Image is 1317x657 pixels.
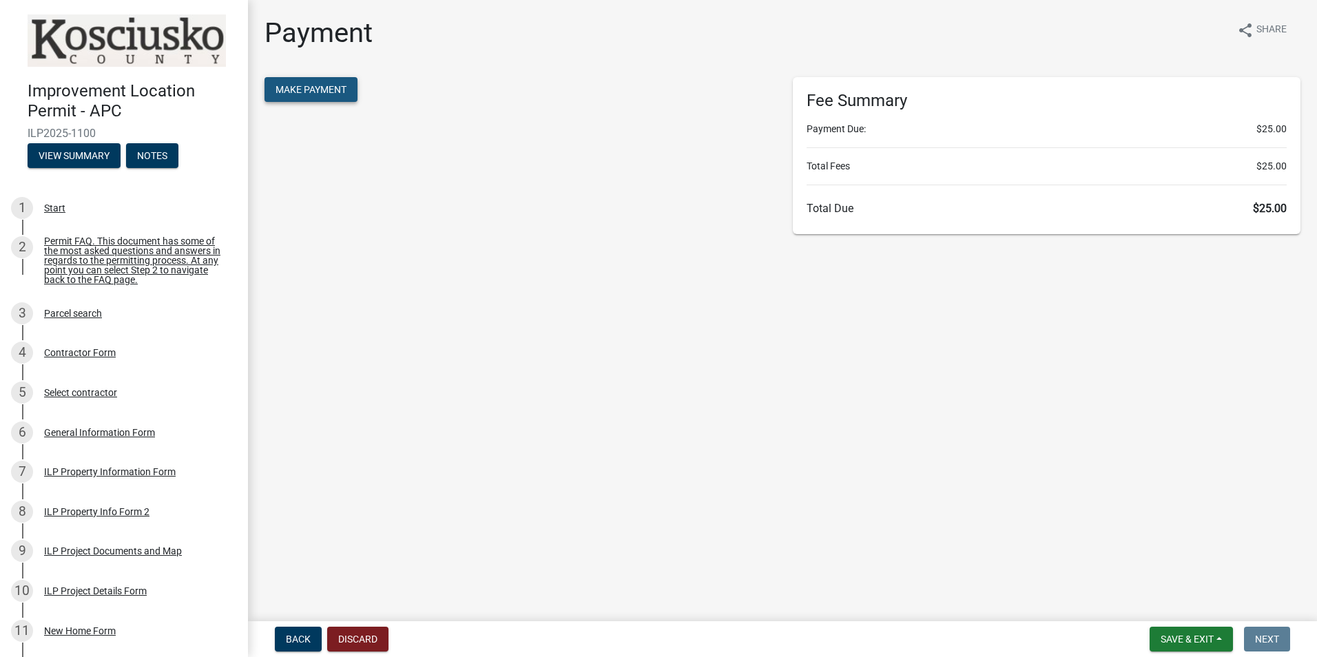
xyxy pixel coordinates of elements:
[265,77,357,102] button: Make Payment
[44,388,117,397] div: Select contractor
[44,428,155,437] div: General Information Form
[1237,22,1254,39] i: share
[11,382,33,404] div: 5
[28,81,237,121] h4: Improvement Location Permit - APC
[1256,122,1287,136] span: $25.00
[1244,627,1290,651] button: Next
[44,203,65,213] div: Start
[1253,202,1287,215] span: $25.00
[44,309,102,318] div: Parcel search
[327,627,388,651] button: Discard
[807,122,1287,136] li: Payment Due:
[265,17,373,50] h1: Payment
[11,540,33,562] div: 9
[11,461,33,483] div: 7
[28,14,226,67] img: Kosciusko County, Indiana
[807,91,1287,111] h6: Fee Summary
[44,467,176,477] div: ILP Property Information Form
[1226,17,1298,43] button: shareShare
[44,348,116,357] div: Contractor Form
[44,236,226,284] div: Permit FAQ. This document has some of the most asked questions and answers in regards to the perm...
[11,421,33,444] div: 6
[11,197,33,219] div: 1
[126,151,178,162] wm-modal-confirm: Notes
[807,159,1287,174] li: Total Fees
[28,127,220,140] span: ILP2025-1100
[1161,634,1214,645] span: Save & Exit
[275,627,322,651] button: Back
[11,302,33,324] div: 3
[286,634,311,645] span: Back
[44,507,149,517] div: ILP Property Info Form 2
[11,501,33,523] div: 8
[44,546,182,556] div: ILP Project Documents and Map
[11,236,33,258] div: 2
[1255,634,1279,645] span: Next
[11,580,33,602] div: 10
[1150,627,1233,651] button: Save & Exit
[1256,22,1287,39] span: Share
[276,84,346,95] span: Make Payment
[28,143,121,168] button: View Summary
[807,202,1287,215] h6: Total Due
[11,342,33,364] div: 4
[44,626,116,636] div: New Home Form
[1256,159,1287,174] span: $25.00
[126,143,178,168] button: Notes
[28,151,121,162] wm-modal-confirm: Summary
[44,586,147,596] div: ILP Project Details Form
[11,620,33,642] div: 11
